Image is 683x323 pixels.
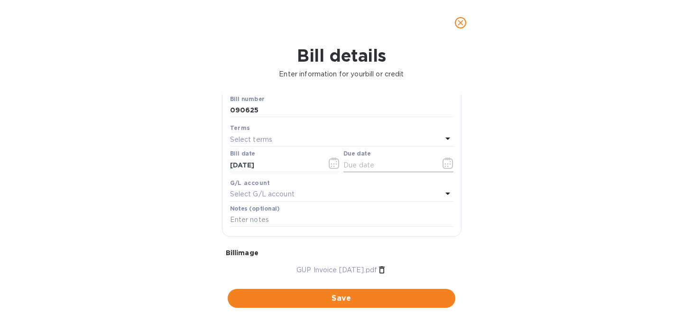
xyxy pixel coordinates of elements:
[230,189,295,199] p: Select G/L account
[230,124,250,131] b: Terms
[343,151,370,157] label: Due date
[343,158,433,172] input: Due date
[226,248,458,258] p: Bill image
[8,46,675,65] h1: Bill details
[235,293,448,304] span: Save
[230,135,273,145] p: Select terms
[230,206,280,212] label: Notes (optional)
[230,103,453,118] input: Enter bill number
[230,151,255,157] label: Bill date
[230,179,270,186] b: G/L account
[230,213,453,227] input: Enter notes
[8,69,675,79] p: Enter information for your bill or credit
[230,96,264,102] label: Bill number
[449,11,472,34] button: close
[230,158,320,172] input: Select date
[228,289,455,308] button: Save
[296,265,377,275] p: GUP Invoice [DATE].pdf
